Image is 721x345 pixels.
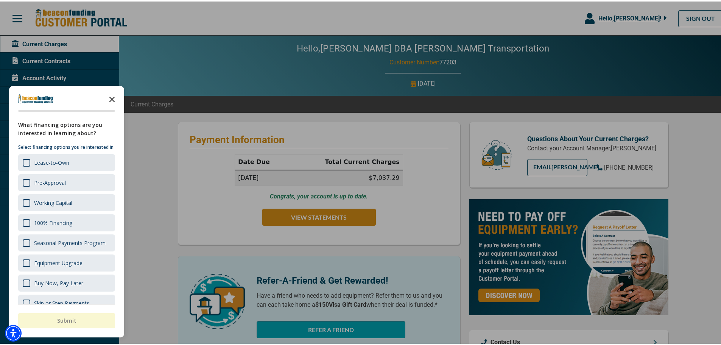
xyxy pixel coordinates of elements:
[34,258,83,265] div: Equipment Upgrade
[34,238,106,245] div: Seasonal Payments Program
[18,233,115,250] div: Seasonal Payments Program
[18,173,115,190] div: Pre-Approval
[18,213,115,230] div: 100% Financing
[18,119,115,136] div: What financing options are you interested in learning about?
[34,198,72,205] div: Working Capital
[34,278,83,285] div: Buy Now, Pay Later
[18,293,115,310] div: Skip or Step Payments
[34,158,69,165] div: Lease-to-Own
[18,193,115,210] div: Working Capital
[18,93,54,102] img: Company logo
[9,84,124,336] div: Survey
[34,218,72,225] div: 100% Financing
[104,90,120,105] button: Close the survey
[18,273,115,290] div: Buy Now, Pay Later
[5,323,22,340] div: Accessibility Menu
[34,178,66,185] div: Pre-Approval
[18,153,115,170] div: Lease-to-Own
[34,298,89,305] div: Skip or Step Payments
[18,253,115,270] div: Equipment Upgrade
[18,312,115,327] button: Submit
[18,142,115,150] p: Select financing options you're interested in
